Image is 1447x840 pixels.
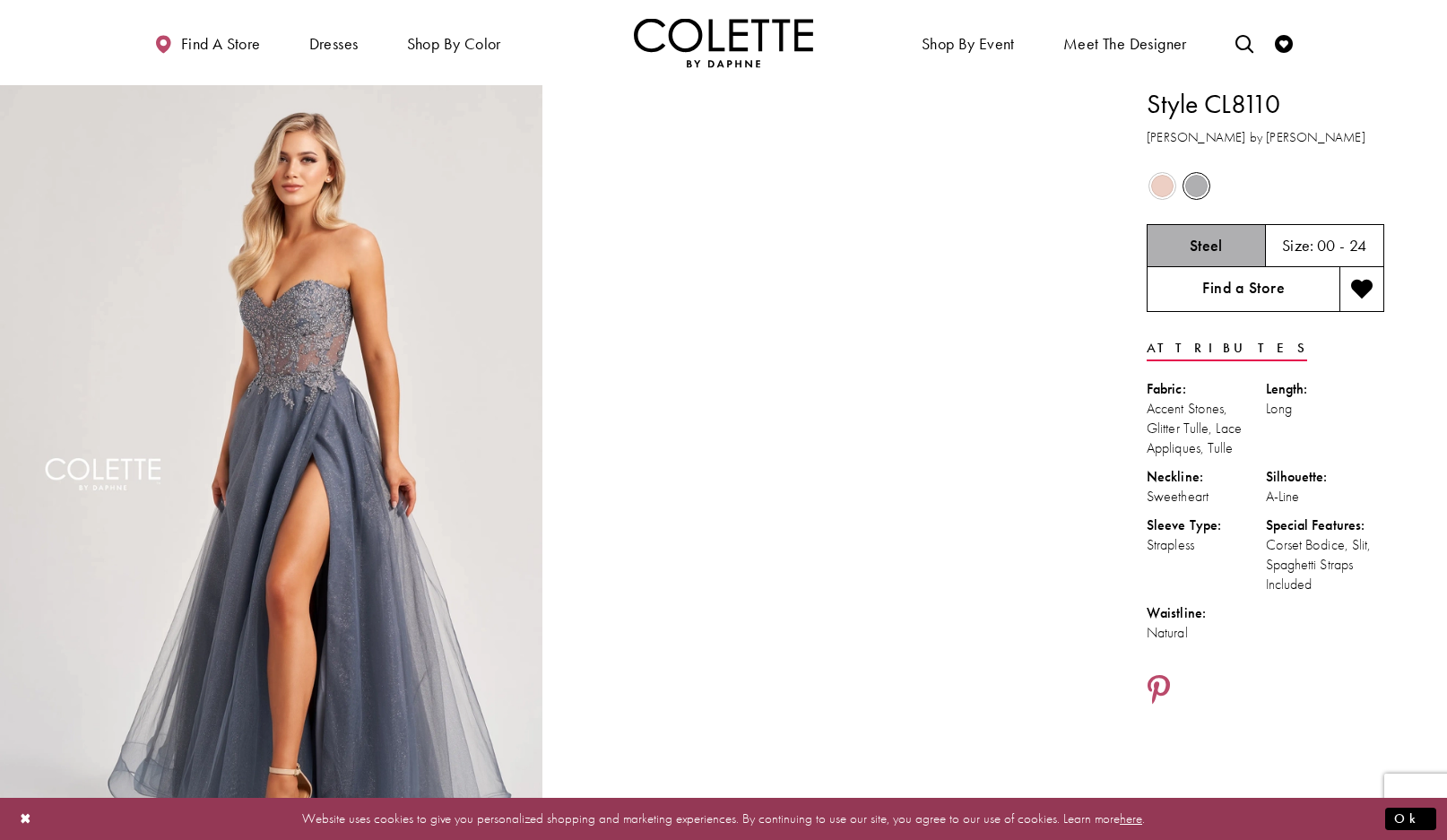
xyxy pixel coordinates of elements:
p: Website uses cookies to give you personalized shopping and marketing experiences. By continuing t... [129,807,1318,831]
div: Corset Bodice, Slit, Spaghetti Straps Included [1266,535,1385,594]
div: Product color controls state depends on size chosen [1147,169,1384,204]
button: Submit Dialog [1385,808,1436,830]
div: Sleeve Type: [1147,515,1266,535]
span: Size: [1282,235,1314,255]
div: Steel [1181,170,1212,202]
a: Find a Store [1147,267,1339,312]
span: Shop By Event [917,18,1019,67]
span: Shop by color [407,35,501,53]
h1: Style CL8110 [1147,85,1384,123]
span: Meet the designer [1063,35,1187,53]
a: Meet the designer [1059,18,1191,67]
span: Find a store [181,35,261,53]
a: here [1120,810,1142,827]
a: Check Wishlist [1270,18,1297,67]
a: Toggle search [1231,18,1258,67]
div: Neckline: [1147,467,1266,487]
a: Share using Pinterest - Opens in new tab [1147,674,1171,708]
video: Style CL8110 Colette by Daphne #1 autoplay loop mute video [551,85,1094,356]
div: Accent Stones, Glitter Tulle, Lace Appliques, Tulle [1147,399,1266,458]
div: Sweetheart [1147,487,1266,507]
span: Shop by color [403,18,506,67]
span: Shop By Event [922,35,1015,53]
div: Rose [1147,170,1178,202]
button: Add to wishlist [1339,267,1384,312]
span: Dresses [309,35,359,53]
div: Long [1266,399,1385,419]
h5: 00 - 24 [1317,237,1367,255]
a: Visit Home Page [634,18,813,67]
div: Silhouette: [1266,467,1385,487]
div: Waistline: [1147,603,1266,623]
h3: [PERSON_NAME] by [PERSON_NAME] [1147,127,1384,148]
div: Fabric: [1147,379,1266,399]
button: Close Dialog [11,803,41,835]
h5: Chosen color [1190,237,1223,255]
a: Find a store [150,18,264,67]
div: Length: [1266,379,1385,399]
div: Special Features: [1266,515,1385,535]
div: Natural [1147,623,1266,643]
span: Dresses [305,18,363,67]
img: Colette by Daphne [634,18,813,67]
a: Attributes [1147,335,1307,361]
div: A-Line [1266,487,1385,507]
div: Strapless [1147,535,1266,555]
